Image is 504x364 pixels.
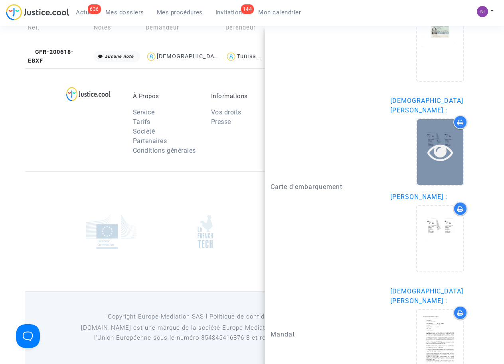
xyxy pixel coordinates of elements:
[209,6,252,18] a: 144Invitations
[16,324,40,348] iframe: Help Scout Beacon - Open
[241,4,254,14] div: 144
[198,214,213,248] img: french_tech.png
[70,323,434,343] p: [DOMAIN_NAME] est une marque de la société Europe Mediation SAS immatriculée au registre de tr...
[263,11,286,45] td: Score
[157,53,273,60] div: [DEMOGRAPHIC_DATA][PERSON_NAME]
[477,6,488,17] img: c72f9d9a6237a8108f59372fcd3655cf
[70,312,434,322] p: Copyright Europe Mediation SAS l Politique de confidentialité l Conditions générales d’utilisa...
[211,92,277,100] p: Informations
[99,6,150,18] a: Mes dossiers
[105,9,144,16] span: Mes dossiers
[133,92,199,100] p: À Propos
[91,11,143,45] td: Notes
[25,11,91,45] td: Réf.
[150,6,209,18] a: Mes procédures
[88,4,101,14] div: 636
[258,9,301,16] span: Mon calendrier
[28,49,74,64] span: CFR-200618-EBXF
[133,147,196,154] a: Conditions générales
[76,9,93,16] span: Actus
[133,137,167,145] a: Partenaires
[390,97,463,114] span: [DEMOGRAPHIC_DATA][PERSON_NAME] :
[157,9,203,16] span: Mes procédures
[105,54,134,59] i: aucune note
[252,6,307,18] a: Mon calendrier
[271,182,378,192] p: Carte d'embarquement
[225,51,237,63] img: icon-user.svg
[390,193,447,201] span: [PERSON_NAME] :
[86,214,136,249] img: europe_commision.png
[211,118,231,126] a: Presse
[146,51,157,63] img: icon-user.svg
[6,4,69,20] img: jc-logo.svg
[223,11,263,45] td: Defendeur
[211,108,241,116] a: Vos droits
[66,87,111,101] img: logo-lg.svg
[215,9,246,16] span: Invitations
[133,118,150,126] a: Tarifs
[133,128,155,135] a: Société
[133,108,155,116] a: Service
[390,287,463,305] span: [DEMOGRAPHIC_DATA][PERSON_NAME] :
[271,329,378,339] p: Mandat
[143,11,223,45] td: Demandeur
[237,53,261,60] div: Tunisair
[69,6,99,18] a: 636Actus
